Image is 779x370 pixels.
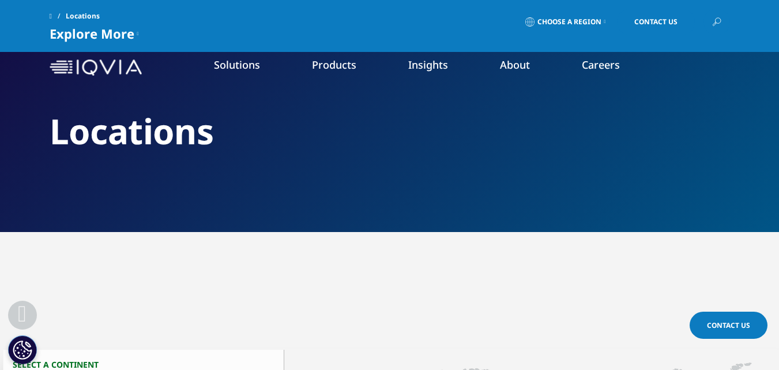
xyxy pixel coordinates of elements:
[3,359,284,370] h3: Select a continent
[146,40,730,95] nav: Primary
[214,58,260,72] a: Solutions
[408,58,448,72] a: Insights
[707,320,750,330] span: Contact Us
[690,312,767,339] a: Contact Us
[500,58,530,72] a: About
[537,17,601,27] span: Choose a Region
[617,9,695,35] a: Contact Us
[50,59,142,76] img: IQVIA Healthcare Information Technology and Pharma Clinical Research Company
[50,110,730,153] h2: Locations
[582,58,620,72] a: Careers
[634,18,678,25] span: Contact Us
[312,58,356,72] a: Products
[8,335,37,364] button: Cookie Settings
